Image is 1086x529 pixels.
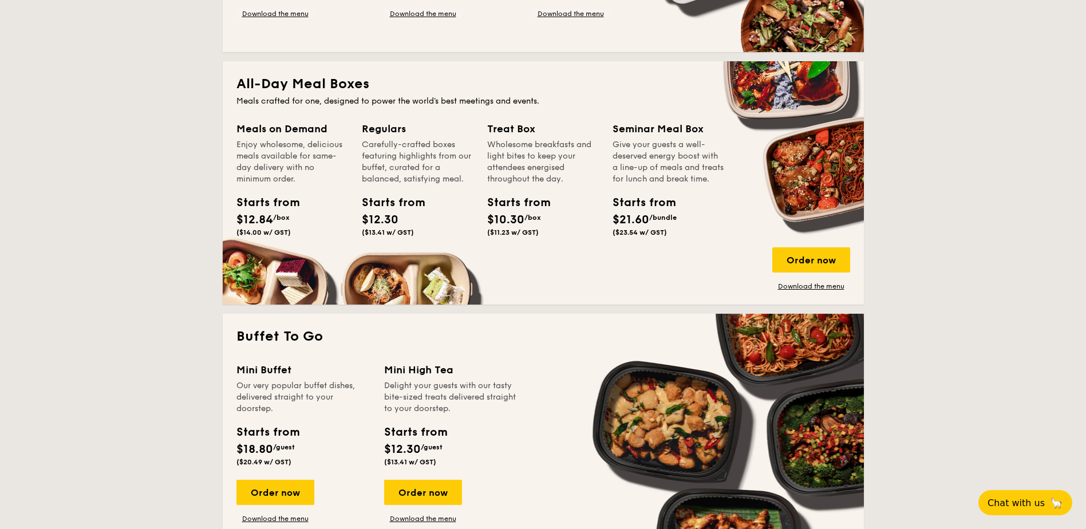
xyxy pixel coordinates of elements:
[236,139,348,185] div: Enjoy wholesome, delicious meals available for same-day delivery with no minimum order.
[236,9,314,18] a: Download the menu
[362,139,473,185] div: Carefully-crafted boxes featuring highlights from our buffet, curated for a balanced, satisfying ...
[772,282,850,291] a: Download the menu
[978,490,1072,515] button: Chat with us🦙
[236,480,314,505] div: Order now
[236,443,273,456] span: $18.80
[236,458,291,466] span: ($20.49 w/ GST)
[988,498,1045,508] span: Chat with us
[362,121,473,137] div: Regulars
[236,121,348,137] div: Meals on Demand
[487,213,524,227] span: $10.30
[649,214,677,222] span: /bundle
[362,194,413,211] div: Starts from
[273,214,290,222] span: /box
[487,194,539,211] div: Starts from
[236,327,850,346] h2: Buffet To Go
[384,9,462,18] a: Download the menu
[236,362,370,378] div: Mini Buffet
[1049,496,1063,510] span: 🦙
[384,362,518,378] div: Mini High Tea
[236,228,291,236] span: ($14.00 w/ GST)
[487,139,599,185] div: Wholesome breakfasts and light bites to keep your attendees energised throughout the day.
[384,424,447,441] div: Starts from
[487,228,539,236] span: ($11.23 w/ GST)
[236,194,288,211] div: Starts from
[384,380,518,414] div: Delight your guests with our tasty bite-sized treats delivered straight to your doorstep.
[532,9,610,18] a: Download the menu
[524,214,541,222] span: /box
[236,380,370,414] div: Our very popular buffet dishes, delivered straight to your doorstep.
[362,228,414,236] span: ($13.41 w/ GST)
[487,121,599,137] div: Treat Box
[236,424,299,441] div: Starts from
[384,514,462,523] a: Download the menu
[273,443,295,451] span: /guest
[772,247,850,273] div: Order now
[384,443,421,456] span: $12.30
[613,139,724,185] div: Give your guests a well-deserved energy boost with a line-up of meals and treats for lunch and br...
[236,96,850,107] div: Meals crafted for one, designed to power the world's best meetings and events.
[384,458,436,466] span: ($13.41 w/ GST)
[613,121,724,137] div: Seminar Meal Box
[236,213,273,227] span: $12.84
[613,194,664,211] div: Starts from
[384,480,462,505] div: Order now
[613,228,667,236] span: ($23.54 w/ GST)
[236,514,314,523] a: Download the menu
[613,213,649,227] span: $21.60
[236,75,850,93] h2: All-Day Meal Boxes
[362,213,398,227] span: $12.30
[421,443,443,451] span: /guest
